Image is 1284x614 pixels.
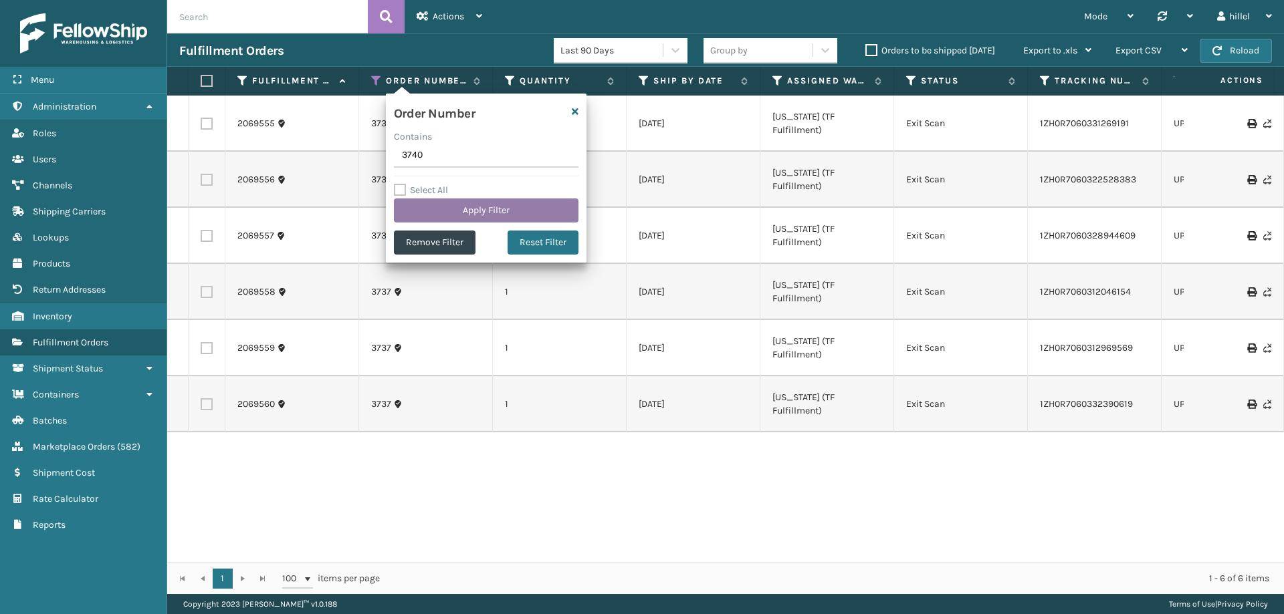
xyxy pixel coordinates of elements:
[33,363,103,374] span: Shipment Status
[371,173,391,186] a: 3737
[183,594,337,614] p: Copyright 2023 [PERSON_NAME]™ v 1.0.188
[560,43,664,57] div: Last 90 Days
[921,75,1002,87] label: Status
[371,285,391,299] a: 3737
[33,311,72,322] span: Inventory
[627,264,760,320] td: [DATE]
[252,75,333,87] label: Fulfillment Order Id
[282,572,302,585] span: 100
[894,96,1028,152] td: Exit Scan
[1263,175,1271,184] i: Never Shipped
[1040,174,1136,185] a: 1ZH0R7060322528383
[760,208,894,264] td: [US_STATE] (TF Fulfillment)
[237,341,275,355] a: 2069559
[1115,45,1162,56] span: Export CSV
[394,198,578,222] button: Apply Filter
[1263,231,1271,241] i: Never Shipped
[1217,599,1268,609] a: Privacy Policy
[33,258,70,269] span: Products
[20,13,147,53] img: logo
[760,376,894,432] td: [US_STATE] (TF Fulfillment)
[33,415,67,426] span: Batches
[520,75,601,87] label: Quantity
[33,519,66,530] span: Reports
[31,74,54,86] span: Menu
[760,152,894,208] td: [US_STATE] (TF Fulfillment)
[760,96,894,152] td: [US_STATE] (TF Fulfillment)
[33,180,72,191] span: Channels
[33,206,106,217] span: Shipping Carriers
[1247,231,1255,241] i: Print Label
[394,102,475,122] h4: Order Number
[1263,400,1271,409] i: Never Shipped
[760,320,894,376] td: [US_STATE] (TF Fulfillment)
[117,441,140,452] span: ( 582 )
[1055,75,1136,87] label: Tracking Number
[760,264,894,320] td: [US_STATE] (TF Fulfillment)
[493,376,627,432] td: 1
[33,284,106,295] span: Return Addresses
[1247,343,1255,353] i: Print Label
[627,376,760,432] td: [DATE]
[1040,230,1136,241] a: 1ZH0R7060328944609
[33,337,108,348] span: Fulfillment Orders
[237,398,275,411] a: 2069560
[371,117,391,130] a: 3737
[179,43,284,59] h3: Fulfillment Orders
[33,389,79,400] span: Containers
[399,572,1269,585] div: 1 - 6 of 6 items
[1263,343,1271,353] i: Never Shipped
[33,128,56,139] span: Roles
[33,467,95,478] span: Shipment Cost
[1200,39,1272,63] button: Reload
[1169,594,1268,614] div: |
[627,208,760,264] td: [DATE]
[1040,118,1129,129] a: 1ZH0R7060331269191
[508,231,578,255] button: Reset Filter
[1263,287,1271,297] i: Never Shipped
[394,184,448,196] label: Select All
[1178,69,1271,92] span: Actions
[33,101,96,112] span: Administration
[433,11,464,22] span: Actions
[394,231,475,255] button: Remove Filter
[33,441,115,452] span: Marketplace Orders
[394,130,432,144] label: Contains
[894,376,1028,432] td: Exit Scan
[213,569,233,589] a: 1
[787,75,868,87] label: Assigned Warehouse
[627,152,760,208] td: [DATE]
[33,154,56,165] span: Users
[371,229,391,243] a: 3737
[894,264,1028,320] td: Exit Scan
[627,96,760,152] td: [DATE]
[627,320,760,376] td: [DATE]
[493,320,627,376] td: 1
[33,232,69,243] span: Lookups
[386,75,467,87] label: Order Number
[894,152,1028,208] td: Exit Scan
[1023,45,1077,56] span: Export to .xls
[710,43,748,57] div: Group by
[1247,119,1255,128] i: Print Label
[894,320,1028,376] td: Exit Scan
[1040,342,1133,353] a: 1ZH0R7060312969569
[1263,119,1271,128] i: Never Shipped
[1040,286,1131,297] a: 1ZH0R7060312046154
[894,208,1028,264] td: Exit Scan
[237,117,275,130] a: 2069555
[1247,400,1255,409] i: Print Label
[371,341,391,355] a: 3737
[1084,11,1107,22] span: Mode
[493,264,627,320] td: 1
[237,229,274,243] a: 2069557
[1169,599,1215,609] a: Terms of Use
[282,569,380,589] span: items per page
[653,75,734,87] label: Ship By Date
[33,493,98,504] span: Rate Calculator
[394,144,578,168] input: Type the text you wish to filter on
[865,45,995,56] label: Orders to be shipped [DATE]
[1247,287,1255,297] i: Print Label
[237,285,276,299] a: 2069558
[1040,398,1133,410] a: 1ZH0R7060332390619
